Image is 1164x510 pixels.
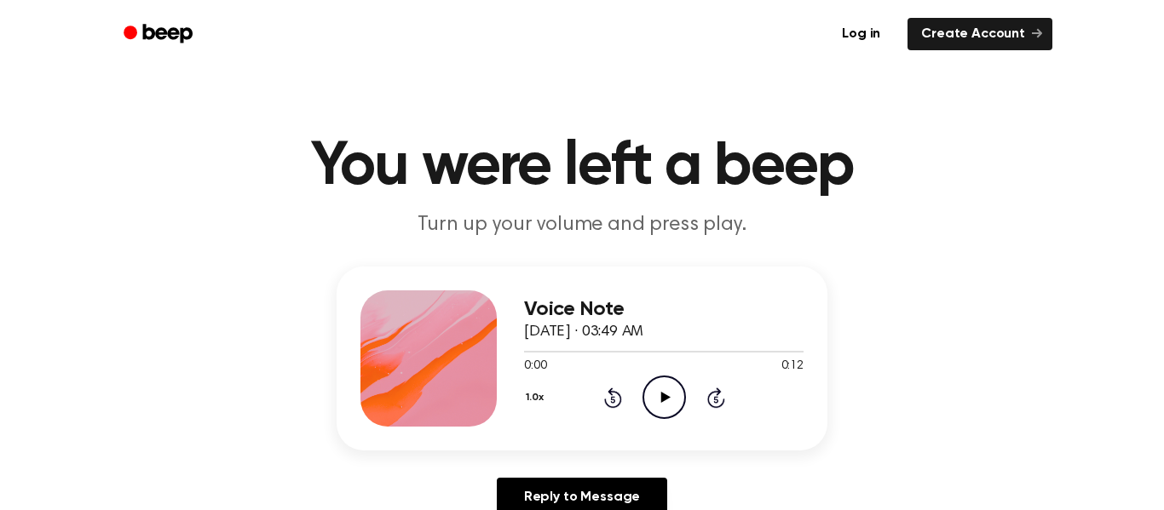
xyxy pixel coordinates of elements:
span: [DATE] · 03:49 AM [524,324,643,340]
h3: Voice Note [524,298,804,321]
p: Turn up your volume and press play. [255,211,909,239]
span: 0:00 [524,358,546,375]
a: Create Account [908,18,1052,50]
span: 0:12 [781,358,804,375]
a: Beep [112,18,208,51]
h1: You were left a beep [146,136,1018,198]
button: 1.0x [524,383,550,412]
a: Log in [825,14,897,54]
